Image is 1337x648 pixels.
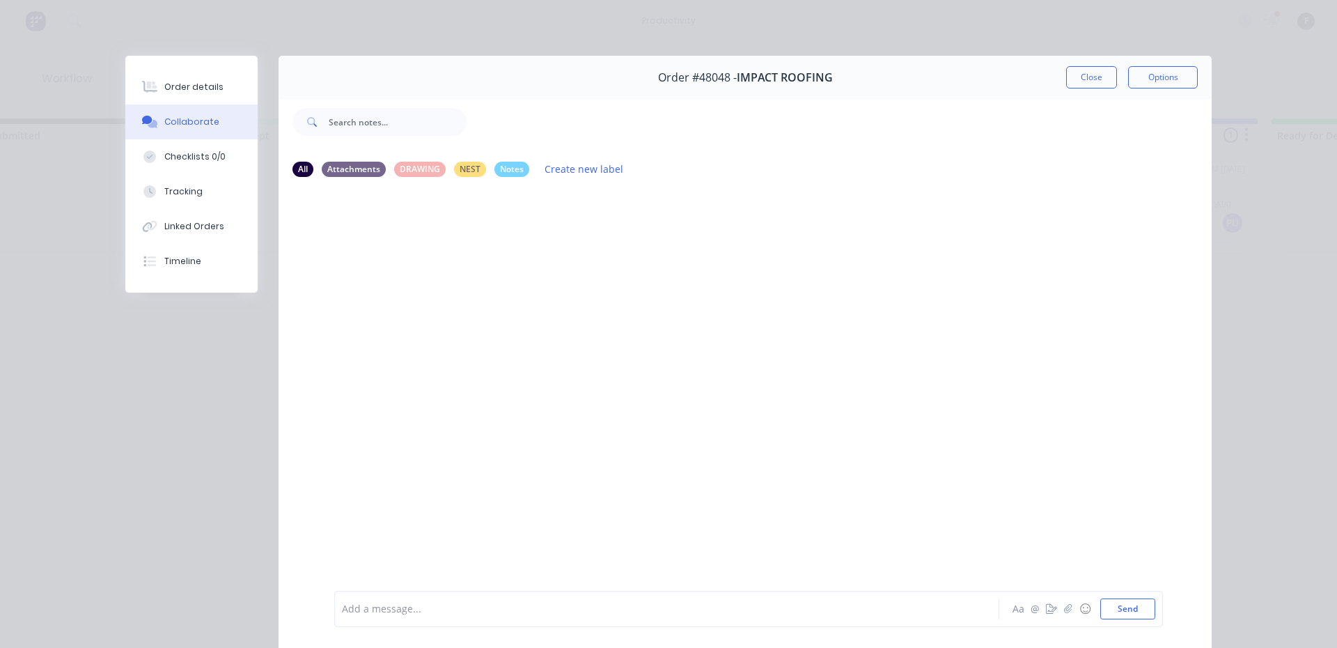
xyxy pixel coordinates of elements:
button: @ [1026,601,1043,617]
div: Attachments [322,162,386,177]
div: Collaborate [164,116,219,128]
div: All [292,162,313,177]
button: Timeline [125,244,258,279]
button: Collaborate [125,105,258,139]
div: Checklists 0/0 [164,151,226,163]
button: Order details [125,70,258,105]
button: Checklists 0/0 [125,139,258,174]
button: Close [1066,66,1117,88]
span: Order #48048 - [658,71,737,84]
input: Search notes... [329,108,467,136]
button: Linked Orders [125,209,258,244]
div: Tracking [164,185,203,198]
div: NEST [454,162,486,177]
button: Options [1128,66,1198,88]
div: Linked Orders [164,220,224,233]
span: IMPACT ROOFING [737,71,833,84]
div: DRAWING [394,162,446,177]
div: Notes [494,162,529,177]
button: Aa [1010,601,1026,617]
button: ☺ [1077,601,1093,617]
button: Send [1100,599,1155,619]
button: Tracking [125,174,258,209]
div: Timeline [164,255,201,268]
button: Create new label [538,160,631,178]
div: Order details [164,81,224,93]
